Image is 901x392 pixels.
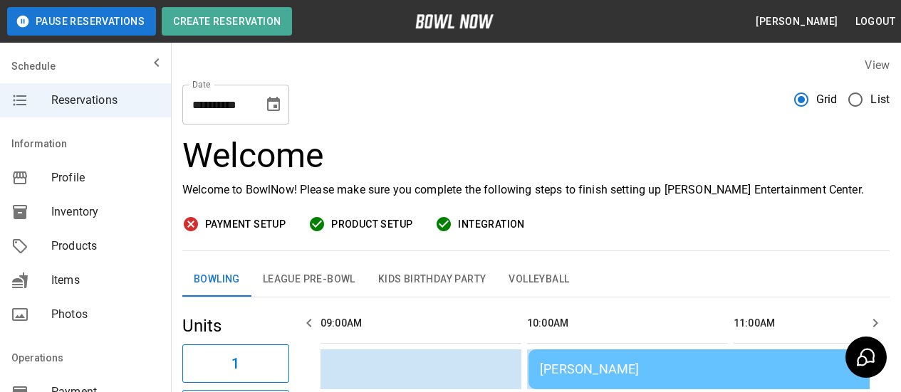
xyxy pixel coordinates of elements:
th: 09:00AM [321,303,521,344]
span: Grid [816,91,838,108]
button: Choose date, selected date is Sep 7, 2025 [259,90,288,119]
span: Product Setup [331,216,412,233]
span: Integration [458,216,524,233]
button: Kids Birthday Party [367,263,498,297]
button: [PERSON_NAME] [750,9,843,35]
span: Inventory [51,203,160,221]
label: View [865,58,890,72]
p: Welcome to BowlNow! Please make sure you complete the following steps to finish setting up [PERSO... [182,181,890,198]
span: List [870,91,890,108]
button: Bowling [182,263,251,297]
span: Items [51,272,160,289]
span: Products [51,238,160,255]
button: Pause Reservations [7,7,156,36]
img: logo [415,14,494,28]
div: inventory tabs [182,263,890,297]
span: Profile [51,169,160,186]
h5: Units [182,314,289,337]
span: Reservations [51,92,160,109]
span: Photos [51,306,160,323]
h6: 1 [231,352,239,375]
h3: Welcome [182,136,890,176]
th: 10:00AM [527,303,728,344]
button: 1 [182,344,289,383]
button: League Pre-Bowl [251,263,367,297]
button: Logout [850,9,901,35]
span: Payment Setup [205,216,286,233]
button: Volleyball [497,263,580,297]
button: Create Reservation [162,7,292,36]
